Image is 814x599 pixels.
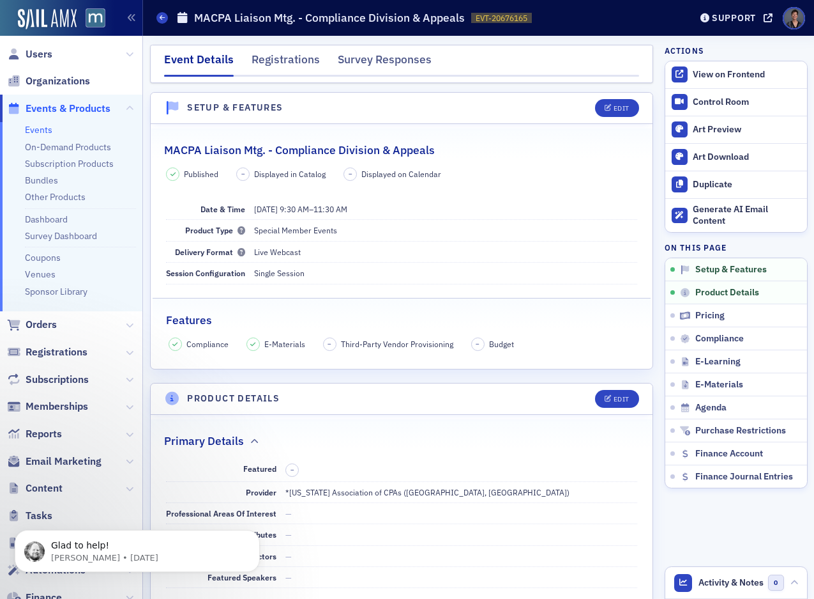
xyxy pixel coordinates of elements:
[693,124,800,136] div: Art Preview
[7,74,90,88] a: Organizations
[665,61,807,88] a: View on Frontend
[7,427,62,441] a: Reports
[285,529,292,540] span: —
[783,7,805,29] span: Profile
[241,169,245,178] span: –
[695,356,741,368] span: E-Learning
[285,572,292,582] span: —
[26,427,62,441] span: Reports
[313,204,347,214] time: 11:30 AM
[665,116,807,143] a: Art Preview
[254,247,301,257] span: Live Webcast
[26,481,63,495] span: Content
[264,338,305,350] span: E-Materials
[25,191,86,203] a: Other Products
[7,509,52,523] a: Tasks
[665,242,808,253] h4: On this page
[693,152,800,163] div: Art Download
[254,168,326,180] span: Displayed in Catalog
[18,9,77,29] img: SailAMX
[26,400,88,414] span: Memberships
[7,102,110,116] a: Events & Products
[476,13,527,24] span: EVT-20676165
[349,169,352,178] span: –
[166,312,212,329] h2: Features
[665,45,704,56] h4: Actions
[7,481,63,495] a: Content
[184,168,218,180] span: Published
[10,503,265,593] iframe: Intercom notifications message
[25,252,61,263] a: Coupons
[26,102,110,116] span: Events & Products
[86,8,105,28] img: SailAMX
[243,463,276,474] span: Featured
[26,373,89,387] span: Subscriptions
[25,124,52,136] a: Events
[693,204,800,226] div: Generate AI Email Content
[695,264,767,276] span: Setup & Features
[200,204,245,214] span: Date & Time
[252,51,320,75] div: Registrations
[341,338,453,350] span: Third-Party Vendor Provisioning
[290,465,294,474] span: –
[698,576,764,589] span: Activity & Notes
[26,47,52,61] span: Users
[25,286,87,297] a: Sponsor Library
[187,101,283,114] h4: Setup & Features
[695,402,727,414] span: Agenda
[7,400,88,414] a: Memberships
[614,105,629,112] div: Edit
[695,287,759,299] span: Product Details
[712,12,756,24] div: Support
[693,69,800,81] div: View on Frontend
[285,487,569,497] span: *[US_STATE] Association of CPAs ([GEOGRAPHIC_DATA], [GEOGRAPHIC_DATA])
[695,333,744,345] span: Compliance
[26,345,87,359] span: Registrations
[187,392,280,405] h4: Product Details
[280,204,309,214] time: 9:30 AM
[7,536,75,550] a: E-Learning
[25,158,114,169] a: Subscription Products
[164,142,435,159] h2: MACPA Liaison Mtg. - Compliance Division & Appeals
[665,143,807,171] a: Art Download
[7,563,86,577] a: Automations
[665,198,807,233] button: Generate AI Email Content
[476,339,479,348] span: –
[194,10,465,26] h1: MACPA Liaison Mtg. - Compliance Division & Appeals
[695,310,725,322] span: Pricing
[595,99,639,117] button: Edit
[285,551,292,561] span: —
[26,74,90,88] span: Organizations
[7,318,57,332] a: Orders
[26,318,57,332] span: Orders
[25,175,58,186] a: Bundles
[665,89,807,116] a: Control Room
[7,373,89,387] a: Subscriptions
[665,171,807,198] button: Duplicate
[175,247,245,257] span: Delivery Format
[25,230,97,242] a: Survey Dashboard
[25,141,111,153] a: On-Demand Products
[614,396,629,403] div: Edit
[695,379,743,391] span: E-Materials
[246,487,276,497] span: Provider
[164,433,244,449] h2: Primary Details
[695,425,786,437] span: Purchase Restrictions
[25,214,68,225] a: Dashboard
[595,390,639,408] button: Edit
[328,339,331,348] span: –
[254,268,305,278] span: Single Session
[285,508,292,518] span: —
[7,455,102,469] a: Email Marketing
[338,51,432,75] div: Survey Responses
[693,97,800,108] div: Control Room
[77,8,105,30] a: View Homepage
[768,575,784,591] span: 0
[693,179,800,191] div: Duplicate
[7,345,87,359] a: Registrations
